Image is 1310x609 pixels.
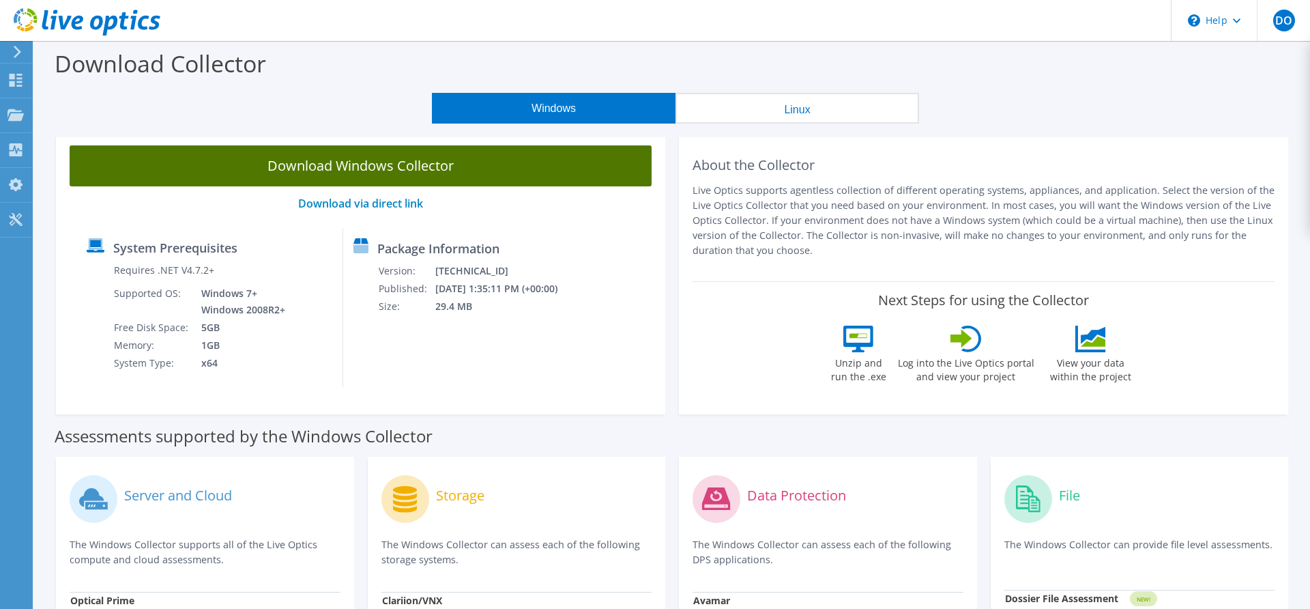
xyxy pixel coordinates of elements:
[113,285,191,319] td: Supported OS:
[191,319,288,337] td: 5GB
[55,429,433,443] label: Assessments supported by the Windows Collector
[1188,14,1200,27] svg: \n
[693,183,1275,258] p: Live Optics supports agentless collection of different operating systems, appliances, and applica...
[435,280,576,298] td: [DATE] 1:35:11 PM (+00:00)
[675,93,919,124] button: Linux
[382,594,442,607] strong: Clariion/VNX
[435,262,576,280] td: [TECHNICAL_ID]
[191,285,288,319] td: Windows 7+ Windows 2008R2+
[828,352,890,384] label: Unzip and run the .exe
[113,337,191,354] td: Memory:
[378,262,435,280] td: Version:
[113,319,191,337] td: Free Disk Space:
[114,264,214,277] label: Requires .NET V4.7.2+
[432,93,675,124] button: Windows
[435,298,576,315] td: 29.4 MB
[878,292,1089,309] label: Next Steps for using the Collector
[70,594,134,607] strong: Optical Prime
[55,48,266,79] label: Download Collector
[1005,592,1118,605] strong: Dossier File Assessment
[378,280,435,298] td: Published:
[1136,595,1150,603] tspan: NEW!
[1059,489,1080,502] label: File
[693,537,963,567] p: The Windows Collector can assess each of the following DPS applications.
[693,594,730,607] strong: Avamar
[377,242,499,255] label: Package Information
[747,489,846,502] label: Data Protection
[113,354,191,372] td: System Type:
[298,196,423,211] a: Download via direct link
[1042,352,1140,384] label: View your data within the project
[378,298,435,315] td: Size:
[897,352,1035,384] label: Log into the Live Optics portal and view your project
[1273,10,1295,31] span: DO
[381,537,652,567] p: The Windows Collector can assess each of the following storage systems.
[436,489,484,502] label: Storage
[124,489,232,502] label: Server and Cloud
[191,337,288,354] td: 1GB
[113,241,237,255] label: System Prerequisites
[191,354,288,372] td: x64
[70,537,340,567] p: The Windows Collector supports all of the Live Optics compute and cloud assessments.
[693,157,1275,173] h2: About the Collector
[70,145,652,186] a: Download Windows Collector
[1004,537,1275,565] p: The Windows Collector can provide file level assessments.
